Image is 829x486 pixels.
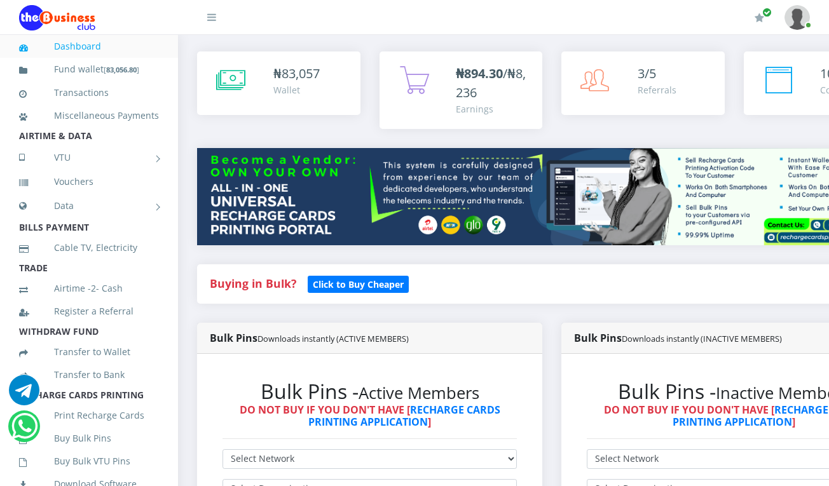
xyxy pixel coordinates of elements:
img: User [784,5,810,30]
span: 83,057 [282,65,320,82]
a: Cable TV, Electricity [19,233,159,262]
a: Buy Bulk Pins [19,424,159,453]
a: Register a Referral [19,297,159,326]
i: Renew/Upgrade Subscription [755,13,764,23]
small: [ ] [104,65,139,74]
a: Transfer to Wallet [19,337,159,367]
b: ₦894.30 [456,65,503,82]
div: Earnings [456,102,530,116]
h2: Bulk Pins - [223,379,517,403]
span: 3/5 [638,65,656,82]
a: Data [19,190,159,222]
div: Referrals [638,83,676,97]
a: Buy Bulk VTU Pins [19,447,159,476]
a: Click to Buy Cheaper [308,276,409,291]
a: Chat for support [11,421,38,442]
a: Transactions [19,78,159,107]
a: Vouchers [19,167,159,196]
strong: Bulk Pins [574,331,782,345]
div: Wallet [273,83,320,97]
b: 83,056.80 [106,65,137,74]
span: Renew/Upgrade Subscription [762,8,772,17]
a: Print Recharge Cards [19,401,159,430]
a: ₦894.30/₦8,236 Earnings [380,51,543,129]
a: Fund wallet[83,056.80] [19,55,159,84]
small: Downloads instantly (INACTIVE MEMBERS) [622,333,782,344]
small: Downloads instantly (ACTIVE MEMBERS) [257,333,409,344]
img: Logo [19,5,95,30]
a: Miscellaneous Payments [19,101,159,130]
a: 3/5 Referrals [561,51,725,115]
a: Chat for support [9,384,39,405]
a: ₦83,057 Wallet [197,51,360,115]
strong: Bulk Pins [210,331,409,345]
a: RECHARGE CARDS PRINTING APPLICATION [308,403,500,429]
a: Airtime -2- Cash [19,274,159,303]
a: VTU [19,142,159,173]
div: ₦ [273,64,320,83]
span: /₦8,236 [456,65,526,101]
strong: Buying in Bulk? [210,276,296,291]
b: Click to Buy Cheaper [313,278,404,290]
strong: DO NOT BUY IF YOU DON'T HAVE [ ] [240,403,500,429]
a: Transfer to Bank [19,360,159,389]
a: Dashboard [19,32,159,61]
small: Active Members [359,382,479,404]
